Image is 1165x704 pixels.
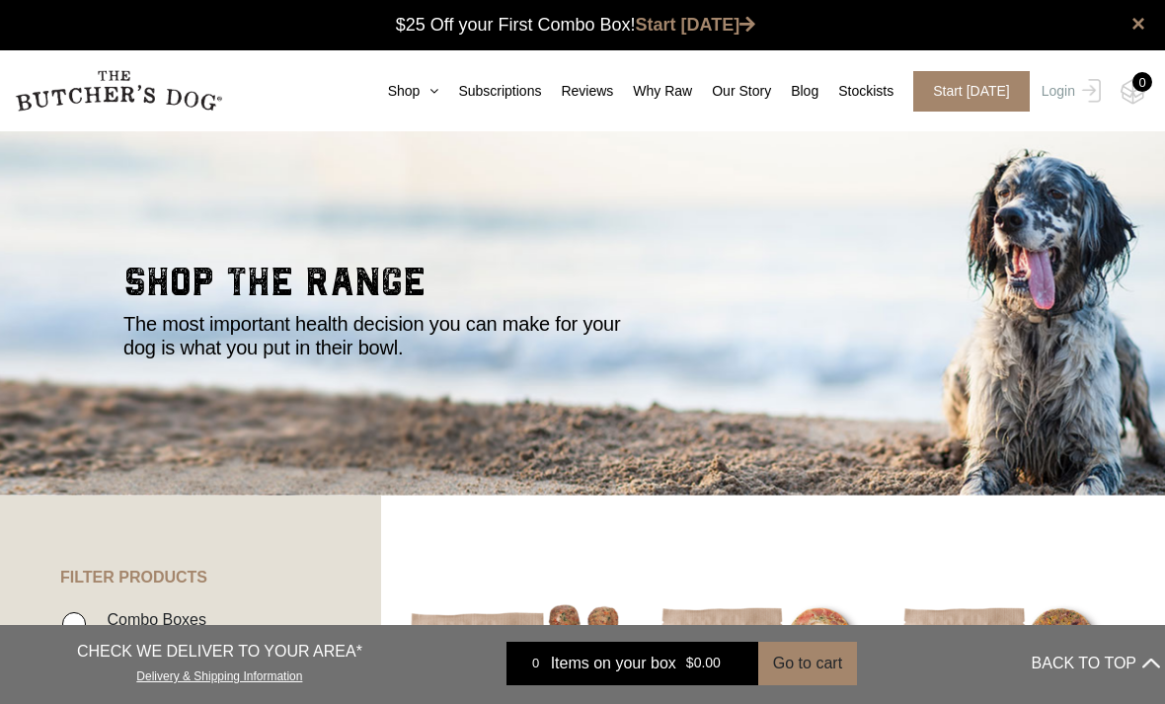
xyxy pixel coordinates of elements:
[541,81,613,102] a: Reviews
[123,263,1042,312] h2: shop the range
[1121,79,1145,105] img: TBD_Cart-Empty.png
[1037,71,1101,112] a: Login
[123,312,647,359] p: The most important health decision you can make for your dog is what you put in their bowl.
[368,81,439,102] a: Shop
[692,81,771,102] a: Our Story
[1032,640,1160,687] button: BACK TO TOP
[97,606,206,633] label: Combo Boxes
[818,81,893,102] a: Stockists
[913,71,1030,112] span: Start [DATE]
[613,81,692,102] a: Why Raw
[636,15,756,35] a: Start [DATE]
[438,81,541,102] a: Subscriptions
[506,642,758,685] a: 0 Items on your box $0.00
[893,71,1037,112] a: Start [DATE]
[758,642,857,685] button: Go to cart
[771,81,818,102] a: Blog
[686,656,721,671] bdi: 0.00
[1131,12,1145,36] a: close
[77,640,362,664] p: CHECK WE DELIVER TO YOUR AREA*
[551,652,676,675] span: Items on your box
[521,654,551,673] div: 0
[136,665,302,683] a: Delivery & Shipping Information
[686,656,694,671] span: $
[1132,72,1152,92] div: 0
